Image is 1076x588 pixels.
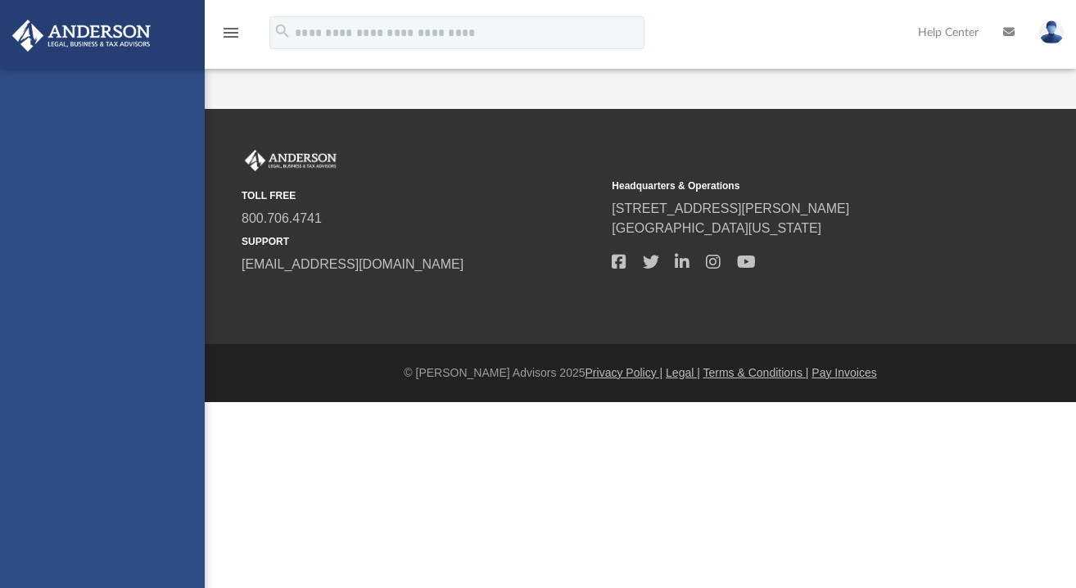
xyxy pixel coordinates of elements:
a: 800.706.4741 [242,211,322,225]
a: Terms & Conditions | [703,366,809,379]
i: menu [221,23,241,43]
a: [GEOGRAPHIC_DATA][US_STATE] [612,221,821,235]
small: TOLL FREE [242,188,600,203]
div: © [PERSON_NAME] Advisors 2025 [205,364,1076,382]
img: Anderson Advisors Platinum Portal [242,150,340,171]
a: Legal | [666,366,700,379]
small: SUPPORT [242,234,600,249]
img: Anderson Advisors Platinum Portal [7,20,156,52]
img: User Pic [1039,20,1064,44]
small: Headquarters & Operations [612,179,970,193]
a: Pay Invoices [812,366,876,379]
i: search [274,22,292,40]
a: [EMAIL_ADDRESS][DOMAIN_NAME] [242,257,463,271]
a: menu [221,31,241,43]
a: [STREET_ADDRESS][PERSON_NAME] [612,201,849,215]
a: Privacy Policy | [585,366,663,379]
